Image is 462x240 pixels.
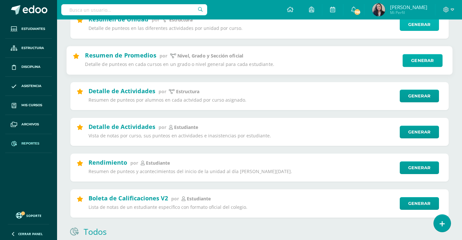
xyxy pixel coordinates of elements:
[390,4,427,10] span: [PERSON_NAME]
[21,141,39,146] span: Reportes
[159,124,166,130] span: por
[400,161,439,174] a: Generar
[146,160,170,166] p: estudiante
[174,124,198,130] p: estudiante
[171,196,179,202] span: por
[26,213,41,218] span: Soporte
[5,134,52,153] a: Reportes
[400,197,439,210] a: Generar
[89,87,155,95] h2: Detalle de Actividades
[169,17,193,23] p: estructura
[5,39,52,58] a: Estructura
[130,160,138,166] span: por
[403,54,443,67] a: Generar
[400,90,439,102] a: Generar
[5,96,52,115] a: Mis cursos
[61,4,207,15] input: Busca un usuario...
[176,89,199,95] p: estructura
[5,77,52,96] a: Asistencia
[89,133,396,139] p: Vista de notas por curso, sus punteos en actividades e inasistencias por estudiante.
[89,194,168,202] h2: Boleta de Calificaciones V2
[5,58,52,77] a: Disciplina
[354,8,361,16] span: 766
[21,122,39,127] span: Archivos
[8,211,49,220] a: Soporte
[85,61,398,68] p: Detalle de punteos en cada cursos en un grado o nivel general para cada estudiante.
[152,17,160,23] span: por
[400,18,439,31] a: Generar
[400,126,439,138] a: Generar
[84,226,107,237] h1: Todos
[89,169,396,174] p: Resumen de punteos y acontecimientos del inicio de la unidad al día [PERSON_NAME][DATE].
[89,97,396,103] p: Resumen de punteos por alumnos en cada actvidad por curso asignado.
[21,83,41,89] span: Asistencia
[89,204,396,210] p: Lista de notas de un estudiante específico con formato oficial del colegio.
[21,103,42,108] span: Mis cursos
[5,115,52,134] a: Archivos
[177,53,243,59] p: Nivel, Grado y Sección oficial
[21,26,45,32] span: Estudiantes
[18,232,43,236] span: Cerrar panel
[89,123,155,131] h2: Detalle de Actividades
[21,64,41,69] span: Disciplina
[187,196,211,202] p: estudiante
[89,158,127,166] h2: Rendimiento
[85,51,156,59] h2: Resumen de Promedios
[372,3,385,16] img: b96f8661166e7893b451ee7f1062d364.png
[5,19,52,39] a: Estudiantes
[21,45,44,51] span: Estructura
[390,10,427,15] span: Mi Perfil
[89,25,396,31] p: Detalle de punteos en las diferentes actividades por unidad por curso.
[160,52,167,58] span: por
[159,88,166,95] span: por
